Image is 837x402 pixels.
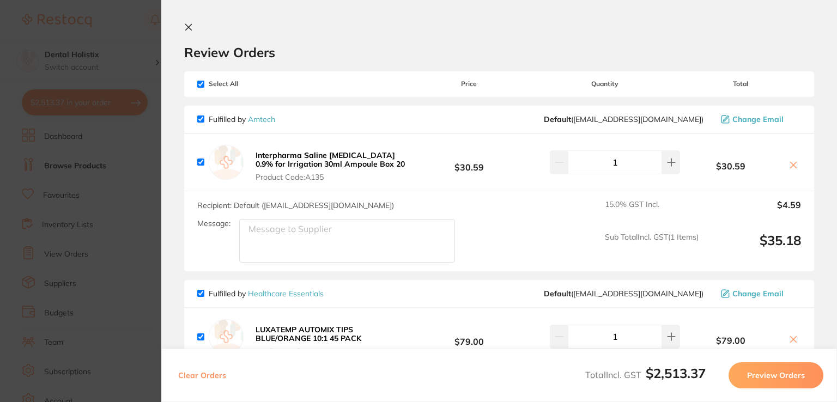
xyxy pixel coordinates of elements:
button: LUXATEMP AUTOMIX TIPS BLUE/ORANGE 10:1 45 PACK Product Code:DM-110409 [252,325,409,356]
span: Change Email [732,289,784,298]
span: Sub Total Incl. GST ( 1 Items) [605,233,699,263]
b: $79.00 [409,327,530,347]
button: Preview Orders [729,362,823,388]
b: Interpharma Saline [MEDICAL_DATA] 0.9% for Irrigation 30ml Ampoule Box 20 [256,150,405,169]
button: Change Email [718,289,801,299]
h2: Review Orders [184,44,814,60]
button: Clear Orders [175,362,229,388]
span: Product Code: DM-110409 [256,347,405,356]
span: Recipient: Default ( [EMAIL_ADDRESS][DOMAIN_NAME] ) [197,200,394,210]
button: Change Email [718,114,801,124]
span: Price [409,80,530,88]
img: empty.jpg [209,319,244,354]
span: sales@amtech.co.nz [544,115,703,124]
b: $79.00 [680,336,781,345]
p: Fulfilled by [209,115,275,124]
output: $4.59 [707,200,801,224]
span: Change Email [732,115,784,124]
span: 15.0 % GST Incl. [605,200,699,224]
output: $35.18 [707,233,801,263]
b: $2,513.37 [646,365,706,381]
b: Default [544,289,571,299]
b: $30.59 [680,161,781,171]
a: Amtech [248,114,275,124]
b: Default [544,114,571,124]
button: Interpharma Saline [MEDICAL_DATA] 0.9% for Irrigation 30ml Ampoule Box 20 Product Code:A135 [252,150,409,182]
span: Quantity [529,80,680,88]
a: Healthcare Essentials [248,289,324,299]
span: Select All [197,80,306,88]
label: Message: [197,219,231,228]
span: Product Code: A135 [256,173,405,181]
span: sales@healthcareessentials.nz [544,289,703,298]
b: $30.59 [409,152,530,172]
span: Total [680,80,801,88]
span: Total Incl. GST [585,369,706,380]
p: Fulfilled by [209,289,324,298]
b: LUXATEMP AUTOMIX TIPS BLUE/ORANGE 10:1 45 PACK [256,325,361,343]
img: empty.jpg [209,145,244,180]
